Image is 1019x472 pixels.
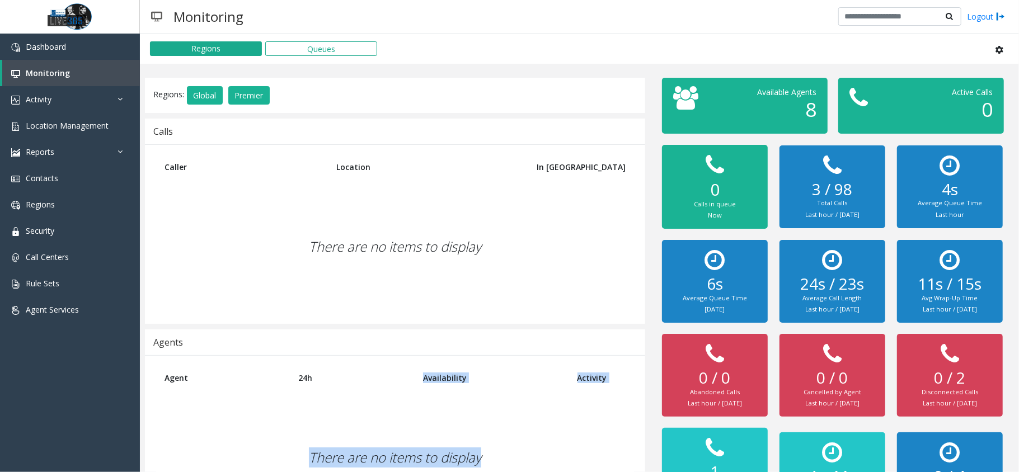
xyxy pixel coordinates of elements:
div: Abandoned Calls [673,388,757,397]
small: Last hour / [DATE] [688,399,742,407]
span: Monitoring [26,68,70,78]
small: Now [708,211,722,219]
img: 'icon' [11,280,20,289]
span: Location Management [26,120,109,131]
h2: 6s [673,275,757,294]
th: In [GEOGRAPHIC_DATA] [511,153,634,181]
div: Disconnected Calls [908,388,992,397]
img: 'icon' [11,122,20,131]
span: Available Agents [757,87,816,97]
button: Queues [265,41,377,56]
span: Regions [26,199,55,210]
div: Total Calls [791,199,874,208]
h2: 0 / 0 [673,369,757,388]
img: pageIcon [151,3,162,30]
img: 'icon' [11,306,20,315]
a: Monitoring [2,60,140,86]
th: Availability [415,364,569,391]
img: 'icon' [11,96,20,105]
div: Avg Wrap-Up Time [908,294,992,303]
small: Last hour / [DATE] [805,305,860,313]
th: Location [328,153,511,181]
img: 'icon' [11,227,20,236]
h2: 0 / 0 [791,369,874,388]
span: Active Calls [952,87,993,97]
small: Last hour / [DATE] [805,210,860,219]
button: Global [187,86,223,105]
div: There are no items to display [156,181,634,313]
div: Average Queue Time [908,199,992,208]
span: 0 [982,96,993,122]
th: 24h [290,364,415,391]
h2: 4s [908,180,992,199]
span: Security [26,225,54,236]
small: Last hour / [DATE] [923,305,977,313]
img: 'icon' [11,43,20,52]
h2: 11s / 15s [908,275,992,294]
div: Average Call Length [791,294,874,303]
div: Average Queue Time [673,294,757,303]
span: Reports [26,147,54,157]
small: Last hour / [DATE] [805,399,860,407]
th: Agent [156,364,290,391]
div: Agents [153,335,183,350]
th: Caller [156,153,328,181]
button: Regions [150,41,262,56]
span: Activity [26,94,51,105]
small: Last hour / [DATE] [923,399,977,407]
span: Contacts [26,173,58,183]
div: Calls in queue [673,200,757,209]
span: Regions: [153,89,184,100]
img: 'icon' [11,148,20,157]
div: Cancelled by Agent [791,388,874,397]
h2: 0 / 2 [908,369,992,388]
div: Calls [153,124,173,139]
span: Rule Sets [26,278,59,289]
span: Dashboard [26,41,66,52]
h2: 0 [673,180,757,200]
img: 'icon' [11,253,20,262]
a: Logout [967,11,1005,22]
span: Agent Services [26,304,79,315]
button: Premier [228,86,270,105]
small: [DATE] [705,305,725,313]
small: Last hour [936,210,964,219]
img: 'icon' [11,174,20,183]
h2: 3 / 98 [791,180,874,199]
span: 8 [805,96,816,122]
h2: 24s / 23s [791,275,874,294]
img: 'icon' [11,201,20,210]
span: Call Centers [26,252,69,262]
th: Activity [569,364,635,391]
h3: Monitoring [168,3,249,30]
img: 'icon' [11,69,20,78]
img: logout [996,11,1005,22]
